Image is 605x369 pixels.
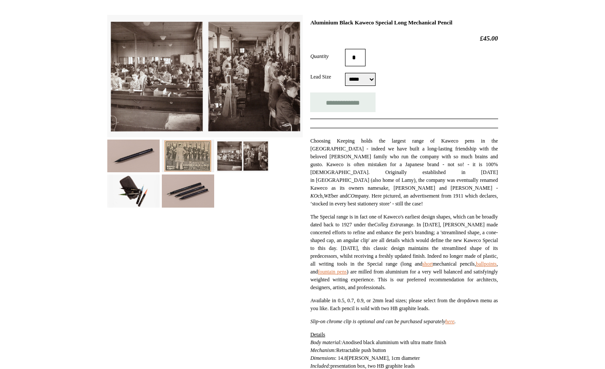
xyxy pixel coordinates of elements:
img: Aluminium Black Kaweco Special Long Mechanical Pencil [162,174,214,207]
p: Available in 0.5, 0.7, 0.9, or 2mm lead sizes; please select from the dropdown menu as you like. ... [310,297,498,312]
h1: Aluminium Black Kaweco Special Long Mechanical Pencil [310,19,498,26]
em: Body material: [310,339,342,345]
a: ballpoints [476,261,496,267]
a: here [445,318,455,325]
label: Lead Size [310,73,345,81]
h2: £45.00 [310,34,498,42]
img: Aluminium Black Kaweco Special Long Mechanical Pencil [107,15,303,137]
label: Quantity [310,52,345,60]
p: The Special range is in fact one of Kaweco's earliest design shapes, which can be broadly dated b... [310,213,498,291]
img: Aluminium Black Kaweco Special Long Mechanical Pencil [107,174,160,207]
span: Details [310,331,325,338]
a: fountain pens [318,269,347,275]
img: Aluminium Black Kaweco Special Long Mechanical Pencil [162,140,214,172]
a: short [422,261,433,267]
img: Aluminium Black Kaweco Special Long Mechanical Pencil [107,140,160,172]
em: Dimensions [310,355,335,361]
span: presentation box, two HB graphite leads [330,363,414,369]
em: Colleg Extra [374,222,402,228]
em: Mechanism: [310,347,336,353]
i: WE [324,193,331,199]
i: CO [347,193,355,199]
img: Aluminium Black Kaweco Special Long Mechanical Pencil [216,140,269,172]
em: Included: [310,363,330,369]
p: Choosing Keeping holds the largest range of Kaweco pens in the [GEOGRAPHIC_DATA] - indeed we have... [310,137,498,208]
em: Slip-on chrome clip is optional and can be purchased separately . [310,318,455,325]
i: KO [310,193,318,199]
